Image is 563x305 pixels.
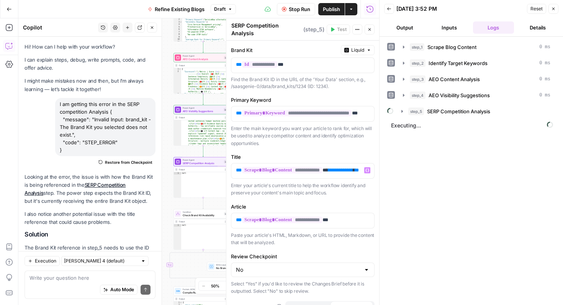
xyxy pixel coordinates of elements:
[410,91,426,99] span: step_4
[155,5,205,13] span: Refine Existing Blogs
[100,285,137,295] button: Auto Mode
[143,3,209,15] button: Refine Existing Blogs
[231,125,375,147] p: Enter the main keyword you want your article to rank for, which will be used to analyze competito...
[183,213,223,217] span: Check Brand Kit Availability
[179,64,223,67] div: Output
[174,33,182,36] div: 8
[174,68,182,71] div: 1
[211,283,219,289] span: 50%
[173,209,233,250] div: ConditionCheck Brand Kit AvailabilityStep 6Outputnull
[539,92,550,99] span: 0 ms
[410,43,424,51] span: step_1
[351,47,364,54] span: Liquid
[318,3,345,15] button: Publish
[174,21,182,24] div: 3
[203,146,204,157] g: Edge from step_4 to step_5
[183,161,223,165] span: SERP Competition Analysis
[55,98,155,156] div: I am getting this error in the SERP competition Analysis { "message": "Invalid Input: brand_kit -...
[389,119,555,132] span: Executing...
[384,21,426,34] button: Output
[231,76,375,90] div: Find the Brand Kit ID in the URL of the 'Your Data' section, e.g., /saasgenie-0/data/brand_kits/1...
[398,41,555,53] button: 0 ms
[303,26,324,33] span: ( step_5 )
[341,45,375,55] button: Liquid
[236,266,360,274] input: No
[174,28,182,31] div: 6
[203,198,204,209] g: Edge from step_5 to step_6
[174,224,182,227] div: 1
[173,1,233,42] div: "Primary Keyword":"ServiceNow alternatives", "Secondary Keywords":[ "Jira Service Management pric...
[427,108,490,115] span: SERP Competition Analysis
[25,244,155,268] p: The Brand Kit reference in step_5 needs to use the ID property, and the title reference is pointi...
[179,297,223,300] div: Output
[174,70,182,93] div: 2
[174,23,182,26] div: 4
[180,21,182,24] span: Toggle code folding, rows 3 through 9
[183,210,223,214] span: Condition
[517,21,558,34] button: Details
[203,250,237,262] g: Edge from step_6 to step_8
[179,68,181,71] span: Toggle code folding, rows 1 through 4
[174,18,182,21] div: 2
[231,96,375,104] label: Primary Keyword
[207,262,267,271] div: Write Liquid TextNo Brand Kit MessageStep 8
[398,89,555,101] button: 0 ms
[231,253,375,260] label: Review Checkpoint
[173,105,233,146] div: Power AgentAEO Visibility SuggestionsStep 4Output nested sentences hamper machine parsing .</li>\...
[203,94,204,105] g: Edge from step_3 to step_4
[174,31,182,34] div: 7
[398,73,555,85] button: 0 ms
[408,108,424,115] span: step_5
[429,21,470,34] button: Inputs
[539,60,550,67] span: 0 ms
[231,203,375,210] label: Article
[203,42,204,53] g: Edge from step_2 to step_3
[25,173,155,206] p: Looking at the error, the issue is with how the Brand Kit is being referenced in the step. The po...
[180,302,182,304] span: Toggle code folding, rows 1 through 19
[473,21,514,34] button: Logs
[179,116,223,119] div: Output
[25,77,155,93] p: I might make mistakes now and then, but I’m always learning — let’s tackle it together!
[174,36,182,39] div: 9
[323,5,340,13] span: Publish
[110,286,134,293] span: Auto Mode
[231,153,375,161] label: Title
[398,57,555,69] button: 0 ms
[174,302,182,304] div: 1
[231,46,338,54] label: Brand Kit
[183,288,219,291] span: Format JSON
[25,182,126,196] a: SERP Competition Analysis
[211,4,236,14] button: Draft
[214,6,226,13] span: Draft
[179,168,223,171] div: Output
[429,59,488,67] span: Identify Target Keywords
[183,290,219,294] span: Compile Refinement Analysis
[183,106,223,109] span: Power Agent
[25,43,155,51] p: Hi! How can I help with your workflow?
[539,44,550,51] span: 0 ms
[231,182,375,197] p: Enter your article's current title to help the workflow identify and preserve your content's main...
[174,172,182,175] div: 1
[183,109,223,113] span: AEO Visibility Suggestions
[23,24,96,31] div: Copilot
[25,210,155,226] p: I also notice another potential issue with the title reference that could cause problems.
[277,3,315,15] button: Stop Run
[231,280,375,295] p: Select "Yes" if you'd like to review the Changes Brief before it is outputted. Select "No" to ski...
[216,263,256,266] span: Write Liquid Text
[35,258,56,264] span: Execution
[429,75,480,83] span: AEO Content Analysis
[173,53,233,94] div: Power AgentAEO Content AnalysisStep 3Output{ "Scorecard":"| Metric | Score |\n|--------| --------...
[410,59,426,67] span: step_2
[25,231,155,238] h2: Solution
[183,57,223,61] span: AEO Content Analysis
[174,41,182,61] div: 11
[183,158,223,161] span: Power Agent
[25,56,155,72] p: I can explain steps, debug, write prompts, code, and offer advice.
[327,24,350,34] button: Test
[174,38,182,41] div: 10
[530,5,543,12] span: Reset
[231,22,301,37] textarea: SERP Competition Analysis
[429,91,490,99] span: AEO Visibility Suggestions
[337,26,347,33] span: Test
[64,257,137,265] input: Claude Sonnet 4 (default)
